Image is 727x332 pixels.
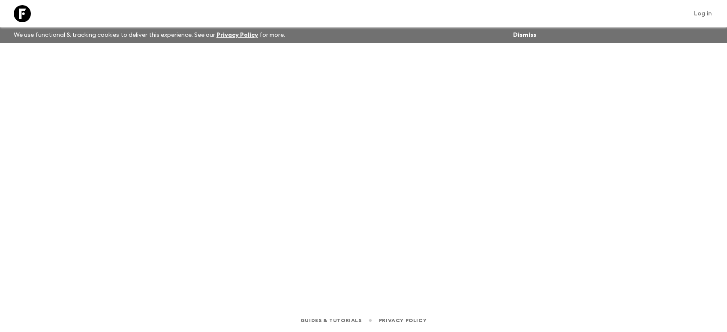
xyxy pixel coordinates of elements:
a: Log in [689,8,717,20]
a: Guides & Tutorials [300,316,362,325]
button: Dismiss [511,29,538,41]
a: Privacy Policy [216,32,258,38]
p: We use functional & tracking cookies to deliver this experience. See our for more. [10,27,288,43]
a: Privacy Policy [379,316,427,325]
